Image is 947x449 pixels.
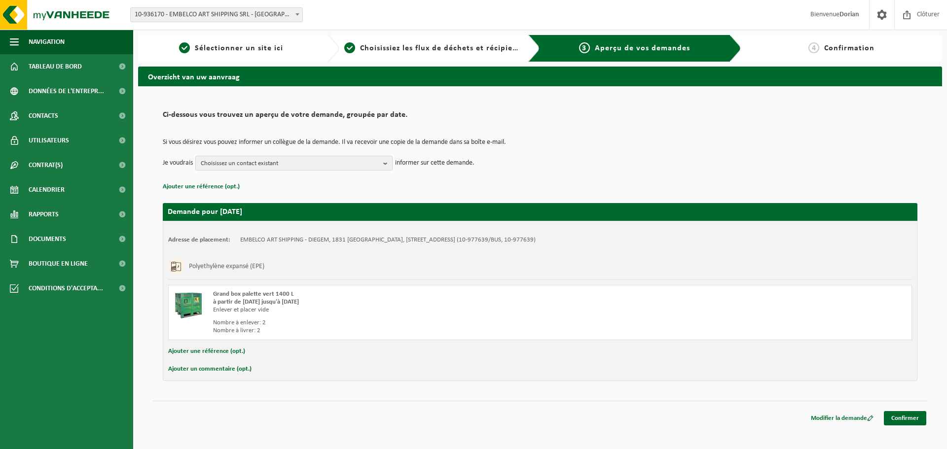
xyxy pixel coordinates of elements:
button: Ajouter une référence (opt.) [168,345,245,358]
span: 10-936170 - EMBELCO ART SHIPPING SRL - ETTERBEEK [130,7,303,22]
button: Choisissez un contact existant [195,156,393,171]
img: PB-HB-1400-HPE-GN-01.png [174,290,203,320]
span: Sélectionner un site ici [195,44,283,52]
strong: Demande pour [DATE] [168,208,242,216]
div: Nombre à livrer: 2 [213,327,580,335]
div: Nombre à enlever: 2 [213,319,580,327]
span: Documents [29,227,66,251]
strong: à partir de [DATE] jusqu'à [DATE] [213,299,299,305]
span: Choisissiez les flux de déchets et récipients [360,44,524,52]
p: Je voudrais [163,156,193,171]
span: Navigation [29,30,65,54]
span: 4 [808,42,819,53]
div: Enlever et placer vide [213,306,580,314]
h2: Ci-dessous vous trouvez un aperçu de votre demande, groupée par date. [163,111,917,124]
span: Grand box palette vert 1400 L [213,291,294,297]
h2: Overzicht van uw aanvraag [138,67,942,86]
span: Utilisateurs [29,128,69,153]
button: Ajouter un commentaire (opt.) [168,363,252,376]
p: Si vous désirez vous pouvez informer un collègue de la demande. Il va recevoir une copie de la de... [163,139,917,146]
span: Boutique en ligne [29,251,88,276]
span: 1 [179,42,190,53]
span: Rapports [29,202,59,227]
span: 10-936170 - EMBELCO ART SHIPPING SRL - ETTERBEEK [131,8,302,22]
span: Contrat(s) [29,153,63,177]
p: informer sur cette demande. [395,156,474,171]
a: Confirmer [884,411,926,425]
span: Tableau de bord [29,54,82,79]
td: EMBELCO ART SHIPPING - DIEGEM, 1831 [GEOGRAPHIC_DATA], [STREET_ADDRESS] (10-977639/BUS, 10-977639) [240,236,536,244]
a: 2Choisissiez les flux de déchets et récipients [344,42,521,54]
a: Modifier la demande [803,411,881,425]
span: Conditions d'accepta... [29,276,103,301]
span: 2 [344,42,355,53]
h3: Polyethylène expansé (EPE) [189,259,264,275]
a: 1Sélectionner un site ici [143,42,320,54]
span: Données de l'entrepr... [29,79,104,104]
span: Aperçu de vos demandes [595,44,690,52]
span: 3 [579,42,590,53]
button: Ajouter une référence (opt.) [163,180,240,193]
span: Contacts [29,104,58,128]
strong: Adresse de placement: [168,237,230,243]
span: Choisissez un contact existant [201,156,379,171]
span: Calendrier [29,177,65,202]
strong: Dorian [839,11,859,18]
span: Confirmation [824,44,874,52]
